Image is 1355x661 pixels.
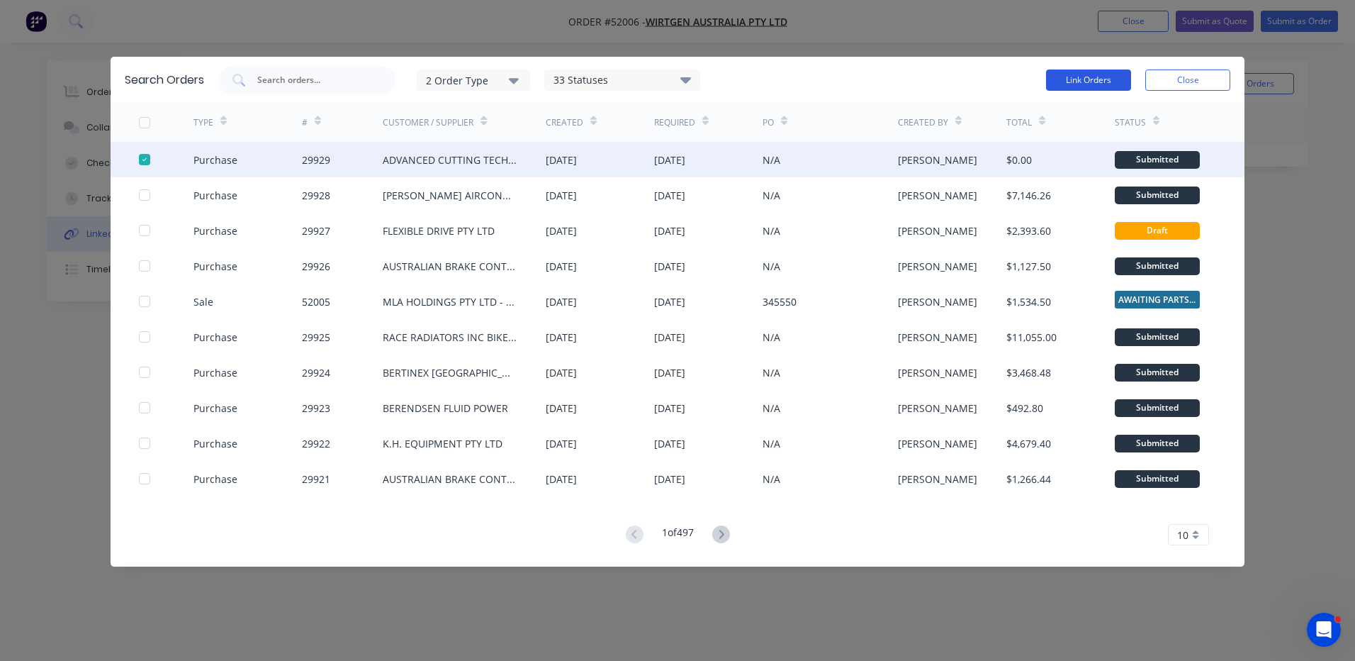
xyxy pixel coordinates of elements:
div: [PERSON_NAME] AIRCONDITIONING SERVICE PTY LTD [383,188,517,203]
div: Purchase [193,401,237,416]
div: N/A [763,152,780,167]
div: N/A [763,436,780,451]
div: [PERSON_NAME] [898,152,977,167]
div: $2,393.60 [1006,223,1051,238]
div: Total [1006,116,1032,129]
div: [PERSON_NAME] [898,330,977,345]
div: K.H. EQUIPMENT PTY LTD [383,436,502,451]
div: $7,146.26 [1006,188,1051,203]
div: 29926 [302,259,330,274]
div: 29924 [302,365,330,380]
div: $1,127.50 [1006,259,1051,274]
div: Sale [193,294,213,309]
div: $1,534.50 [1006,294,1051,309]
div: [DATE] [546,188,577,203]
div: Submitted [1115,399,1200,417]
div: 345550 [763,294,797,309]
div: 52005 [302,294,330,309]
iframe: Intercom live chat [1307,613,1341,647]
button: 2 Order Type [417,70,530,91]
div: Purchase [193,365,237,380]
div: Purchase [193,330,237,345]
div: Draft [1115,222,1200,240]
div: 29925 [302,330,330,345]
div: 29922 [302,436,330,451]
div: PO [763,116,774,129]
div: [DATE] [546,472,577,487]
div: [DATE] [546,401,577,416]
div: TYPE [193,116,213,129]
div: $4,679.40 [1006,436,1051,451]
div: [DATE] [654,188,685,203]
div: [PERSON_NAME] [898,365,977,380]
div: N/A [763,188,780,203]
div: N/A [763,223,780,238]
div: 29923 [302,401,330,416]
div: [DATE] [654,436,685,451]
div: Created [546,116,583,129]
div: Purchase [193,436,237,451]
div: [PERSON_NAME] [898,401,977,416]
div: Submitted [1115,257,1200,275]
div: ADVANCED CUTTING TECH P/L [383,152,517,167]
div: Submitted [1115,151,1200,169]
div: Purchase [193,472,237,487]
div: Purchase [193,223,237,238]
div: # [302,116,308,129]
div: [DATE] [546,152,577,167]
div: Submitted [1115,187,1200,204]
div: Created By [898,116,948,129]
div: [DATE] [546,365,577,380]
div: MLA HOLDINGS PTY LTD - [GEOGRAPHIC_DATA] [383,294,517,309]
input: Search orders... [256,73,373,87]
div: $3,468.48 [1006,365,1051,380]
div: 2 Order Type [426,72,521,87]
div: [DATE] [654,472,685,487]
div: AUSTRALIAN BRAKE CONTROLS [383,472,517,487]
div: BERTINEX [GEOGRAPHIC_DATA] [383,365,517,380]
div: [DATE] [654,152,685,167]
div: 29921 [302,472,330,487]
div: $492.80 [1006,401,1043,416]
div: [DATE] [546,330,577,345]
div: [PERSON_NAME] [898,472,977,487]
span: 10 [1177,528,1188,543]
div: N/A [763,259,780,274]
div: Purchase [193,188,237,203]
div: [PERSON_NAME] [898,188,977,203]
div: Submitted [1115,364,1200,382]
div: RACE RADIATORS INC BIKE RADS [383,330,517,345]
div: 29929 [302,152,330,167]
button: Link Orders [1046,70,1131,91]
div: [DATE] [654,401,685,416]
div: N/A [763,401,780,416]
div: Search Orders [125,72,204,89]
div: 1 of 497 [662,525,694,545]
div: [DATE] [654,223,685,238]
div: [PERSON_NAME] [898,436,977,451]
div: N/A [763,472,780,487]
div: Customer / Supplier [383,116,473,129]
div: [DATE] [654,259,685,274]
span: AWAITING PARTS ... [1115,291,1200,309]
div: [DATE] [654,330,685,345]
div: [DATE] [654,365,685,380]
div: Submitted [1115,328,1200,346]
div: $11,055.00 [1006,330,1057,345]
div: [DATE] [546,259,577,274]
div: [DATE] [546,436,577,451]
div: N/A [763,330,780,345]
div: [DATE] [546,294,577,309]
div: $1,266.44 [1006,472,1051,487]
div: N/A [763,365,780,380]
button: Close [1145,70,1230,91]
div: 29927 [302,223,330,238]
div: $0.00 [1006,152,1032,167]
div: 29928 [302,188,330,203]
div: Submitted [1115,470,1200,488]
div: 33 Statuses [545,72,699,88]
div: FLEXIBLE DRIVE PTY LTD [383,223,495,238]
div: Submitted [1115,435,1200,452]
div: [PERSON_NAME] [898,223,977,238]
div: [PERSON_NAME] [898,259,977,274]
